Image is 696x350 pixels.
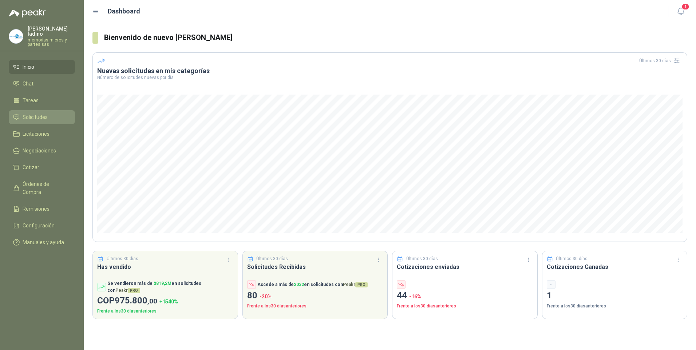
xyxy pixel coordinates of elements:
h3: Bienvenido de nuevo [PERSON_NAME] [104,32,687,43]
p: Frente a los 30 días anteriores [97,308,233,315]
a: Órdenes de Compra [9,177,75,199]
a: Solicitudes [9,110,75,124]
span: PRO [128,288,140,293]
a: Remisiones [9,202,75,216]
span: -16 % [409,294,421,299]
span: $ 819,2M [154,281,171,286]
span: Configuración [23,222,55,230]
span: Inicio [23,63,34,71]
span: 975.800 [115,295,157,306]
span: + 1540 % [159,299,178,305]
h3: Has vendido [97,262,233,271]
a: Manuales y ayuda [9,235,75,249]
span: Tareas [23,96,39,104]
div: Últimos 30 días [639,55,683,67]
span: Órdenes de Compra [23,180,68,196]
p: Frente a los 30 días anteriores [547,303,683,310]
h1: Dashboard [108,6,140,16]
a: Negociaciones [9,144,75,158]
h3: Solicitudes Recibidas [247,262,383,271]
span: Remisiones [23,205,50,213]
span: PRO [355,282,368,287]
span: Negociaciones [23,147,56,155]
span: Chat [23,80,33,88]
a: Tareas [9,94,75,107]
span: Manuales y ayuda [23,238,64,246]
span: Peakr [115,288,140,293]
img: Company Logo [9,29,23,43]
p: Últimos 30 días [107,255,138,262]
p: memorias micros y partes sas [28,38,75,47]
p: Últimos 30 días [406,255,438,262]
a: Configuración [9,219,75,232]
p: 44 [397,289,533,303]
a: Licitaciones [9,127,75,141]
a: Chat [9,77,75,91]
p: Número de solicitudes nuevas por día [97,75,683,80]
span: Peakr [343,282,368,287]
p: [PERSON_NAME] ladino [28,26,75,36]
button: 1 [674,5,687,18]
a: Cotizar [9,160,75,174]
div: - [547,280,555,289]
h3: Cotizaciones Ganadas [547,262,683,271]
p: 80 [247,289,383,303]
p: Se vendieron más de en solicitudes con [107,280,233,294]
p: Últimos 30 días [256,255,288,262]
span: ,00 [147,297,157,305]
span: -20 % [260,294,272,299]
p: Últimos 30 días [556,255,588,262]
p: Accede a más de en solicitudes con [257,281,368,288]
p: Frente a los 30 días anteriores [397,303,533,310]
h3: Cotizaciones enviadas [397,262,533,271]
img: Logo peakr [9,9,46,17]
span: 2032 [294,282,304,287]
span: Cotizar [23,163,39,171]
p: Frente a los 30 días anteriores [247,303,383,310]
h3: Nuevas solicitudes en mis categorías [97,67,683,75]
p: 1 [547,289,683,303]
span: Licitaciones [23,130,50,138]
p: COP [97,294,233,308]
span: 1 [681,3,689,10]
a: Inicio [9,60,75,74]
span: Solicitudes [23,113,48,121]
